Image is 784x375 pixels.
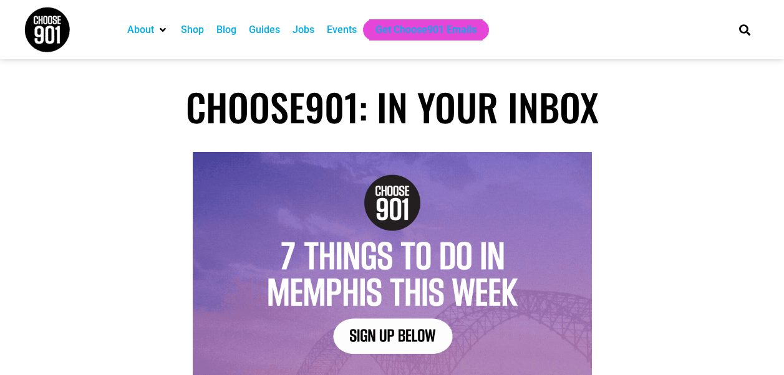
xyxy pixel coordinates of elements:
a: Guides [249,22,280,37]
div: Search [734,19,755,40]
a: Events [327,22,357,37]
a: Blog [216,22,236,37]
a: About [127,22,154,37]
a: Jobs [293,22,314,37]
nav: Main nav [121,19,717,40]
a: Get Choose901 Emails [375,22,477,37]
div: About [121,19,175,40]
h1: Choose901: In Your Inbox [24,84,760,129]
a: Shop [181,22,204,37]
